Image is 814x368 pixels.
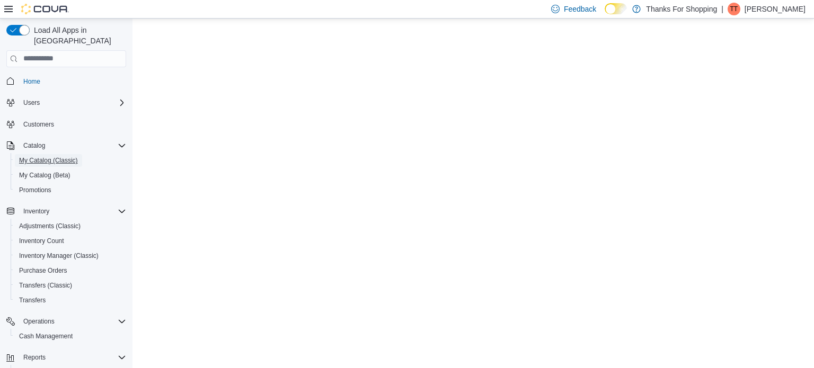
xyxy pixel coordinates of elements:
button: Inventory Manager (Classic) [11,248,130,263]
span: Adjustments (Classic) [15,220,126,232]
span: Home [23,77,40,86]
a: Customers [19,118,58,131]
span: Cash Management [15,330,126,343]
span: Home [19,75,126,88]
span: Customers [19,118,126,131]
button: Inventory [2,204,130,219]
button: Customers [2,116,130,132]
span: Users [19,96,126,109]
button: Catalog [19,139,49,152]
input: Dark Mode [605,3,627,14]
p: Thanks For Shopping [646,3,717,15]
a: Adjustments (Classic) [15,220,85,232]
p: [PERSON_NAME] [745,3,806,15]
button: Catalog [2,138,130,153]
span: Catalog [19,139,126,152]
span: TT [730,3,738,15]
button: Inventory Count [11,234,130,248]
span: Inventory Manager (Classic) [15,249,126,262]
a: My Catalog (Classic) [15,154,82,167]
button: Reports [19,351,50,364]
a: Home [19,75,45,88]
span: Inventory [19,205,126,218]
span: My Catalog (Beta) [15,169,126,182]
button: Purchase Orders [11,263,130,278]
button: Adjustments (Classic) [11,219,130,234]
button: Transfers [11,293,130,308]
img: Cova [21,4,69,14]
span: My Catalog (Classic) [15,154,126,167]
span: Inventory Manager (Classic) [19,252,99,260]
a: Transfers [15,294,50,307]
span: Inventory Count [15,235,126,247]
span: Reports [23,353,46,362]
button: Users [2,95,130,110]
span: Promotions [15,184,126,196]
button: Promotions [11,183,130,198]
a: My Catalog (Beta) [15,169,75,182]
a: Inventory Manager (Classic) [15,249,103,262]
span: Transfers [19,296,46,304]
button: My Catalog (Beta) [11,168,130,183]
span: Transfers (Classic) [15,279,126,292]
button: My Catalog (Classic) [11,153,130,168]
span: Adjustments (Classic) [19,222,81,230]
span: Cash Management [19,332,73,340]
a: Promotions [15,184,56,196]
span: Users [23,98,40,107]
button: Inventory [19,205,54,218]
span: Inventory [23,207,49,216]
a: Cash Management [15,330,77,343]
span: Operations [19,315,126,328]
button: Users [19,96,44,109]
span: Purchase Orders [15,264,126,277]
span: Transfers [15,294,126,307]
span: Reports [19,351,126,364]
button: Transfers (Classic) [11,278,130,293]
a: Inventory Count [15,235,68,247]
button: Operations [19,315,59,328]
a: Transfers (Classic) [15,279,76,292]
p: | [721,3,723,15]
span: Inventory Count [19,237,64,245]
span: Promotions [19,186,51,194]
span: Catalog [23,141,45,150]
button: Home [2,74,130,89]
button: Reports [2,350,130,365]
span: Purchase Orders [19,266,67,275]
span: Load All Apps in [GEOGRAPHIC_DATA] [30,25,126,46]
span: My Catalog (Classic) [19,156,78,165]
span: Customers [23,120,54,129]
span: Operations [23,317,55,326]
button: Cash Management [11,329,130,344]
span: My Catalog (Beta) [19,171,70,179]
div: T Thomson [728,3,740,15]
span: Feedback [564,4,596,14]
button: Operations [2,314,130,329]
a: Purchase Orders [15,264,72,277]
span: Transfers (Classic) [19,281,72,290]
